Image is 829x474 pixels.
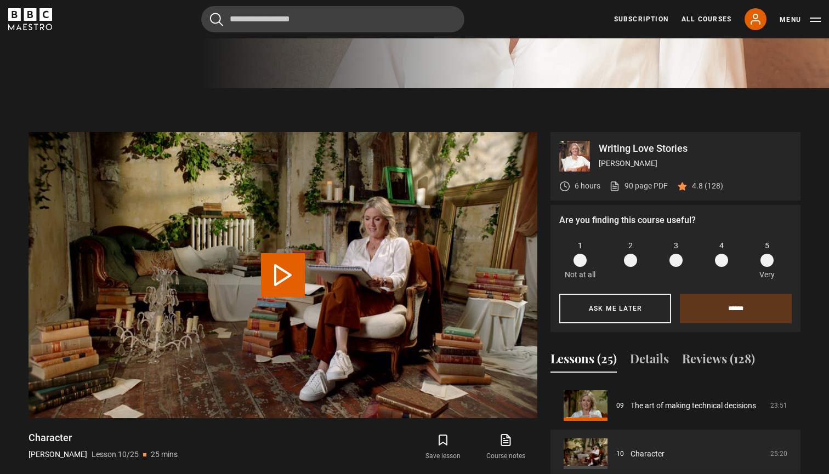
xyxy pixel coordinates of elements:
p: Very [756,269,777,281]
a: The art of making technical decisions [631,400,756,412]
p: Lesson 10/25 [92,449,139,460]
span: 1 [578,240,582,252]
span: 5 [765,240,769,252]
input: Search [201,6,464,32]
button: Ask me later [559,294,671,323]
p: [PERSON_NAME] [29,449,87,460]
p: [PERSON_NAME] [599,158,792,169]
span: 3 [674,240,678,252]
button: Submit the search query [210,13,223,26]
a: Character [631,448,665,460]
p: Not at all [565,269,595,281]
button: Details [630,350,669,373]
button: Save lesson [412,431,474,463]
p: 6 hours [575,180,600,192]
video-js: Video Player [29,132,537,418]
a: 90 page PDF [609,180,668,192]
p: 25 mins [151,449,178,460]
a: Course notes [475,431,537,463]
p: Writing Love Stories [599,144,792,153]
span: 4 [719,240,724,252]
button: Lessons (25) [550,350,617,373]
button: Reviews (128) [682,350,755,373]
span: 2 [628,240,633,252]
button: Play Lesson Character [261,253,305,297]
a: Subscription [614,14,668,24]
a: All Courses [682,14,731,24]
p: 4.8 (128) [692,180,723,192]
p: Are you finding this course useful? [559,214,792,227]
button: Toggle navigation [780,14,821,25]
h1: Character [29,431,178,444]
svg: BBC Maestro [8,8,52,30]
